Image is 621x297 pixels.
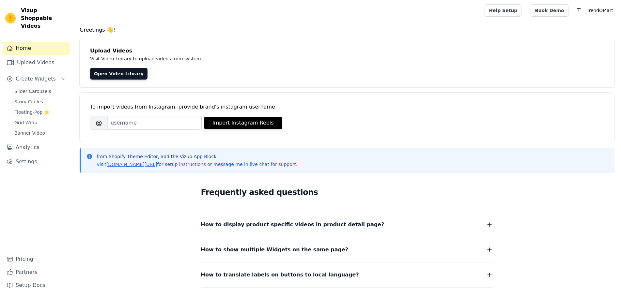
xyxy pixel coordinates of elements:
[201,245,349,254] span: How to show multiple Widgets on the same page?
[3,72,70,85] button: Create Widgets
[21,7,68,30] span: Vizup Shoppable Videos
[577,7,581,14] text: T
[14,130,45,136] span: Banner Video
[5,13,16,23] img: Vizup
[108,116,202,130] input: username
[201,220,384,229] span: How to display product specific videos in product detail page?
[90,116,108,130] span: @
[10,108,70,117] a: Floating-Pop ⭐
[90,47,604,55] h4: Upload Videos
[10,118,70,127] a: Grid Wrap
[80,26,614,34] h4: Greetings 👋!
[106,162,157,167] a: [DOMAIN_NAME][URL]
[14,88,51,95] span: Slider Carousels
[201,220,493,229] button: How to display product specific videos in product detail page?
[485,4,521,17] a: Help Setup
[3,42,70,55] a: Home
[204,117,282,129] button: Import Instagram Reels
[14,109,50,115] span: Floating-Pop ⭐
[14,98,43,105] span: Story Circles
[201,270,493,279] button: How to translate labels on buttons to local language?
[201,245,493,254] button: How to show multiple Widgets on the same page?
[10,128,70,138] a: Banner Video
[16,75,56,83] span: Create Widgets
[97,161,297,168] p: Visit for setup instructions or message me in live chat for support.
[3,56,70,69] a: Upload Videos
[3,266,70,279] a: Partners
[10,87,70,96] a: Slider Carousels
[90,103,604,111] div: To import videos from Instagram, provide brand's instagram username
[201,270,359,279] span: How to translate labels on buttons to local language?
[574,5,616,16] button: T TrendOMart
[531,4,568,17] a: Book Demo
[3,155,70,168] a: Settings
[97,153,297,160] p: from Shopify Theme Editor, add the Vizup App Block
[10,97,70,106] a: Story Circles
[3,141,70,154] a: Analytics
[3,279,70,292] a: Setup Docs
[90,55,382,63] p: Visit Video Library to upload videos from system
[3,253,70,266] a: Pricing
[90,68,147,80] a: Open Video Library
[584,5,616,16] p: TrendOMart
[14,119,37,126] span: Grid Wrap
[201,186,493,199] h2: Frequently asked questions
